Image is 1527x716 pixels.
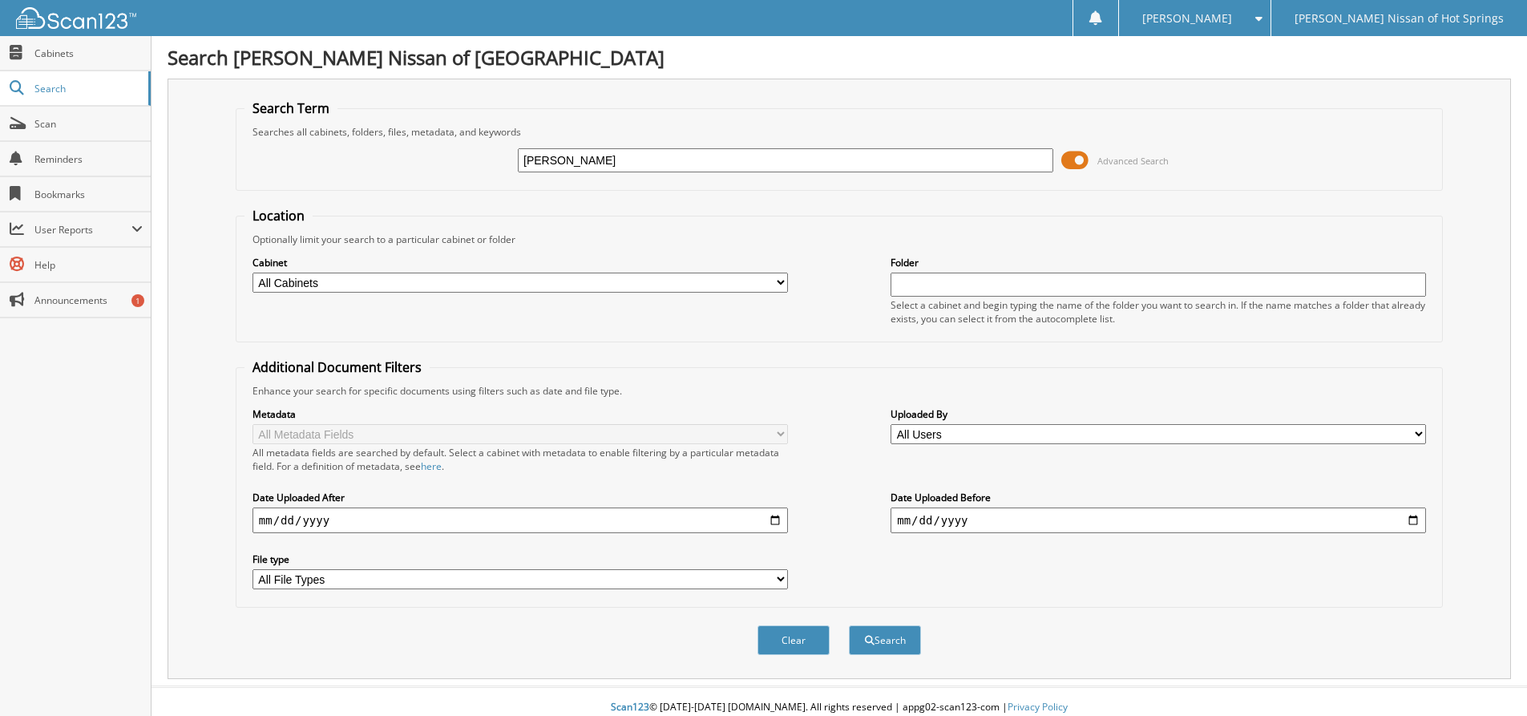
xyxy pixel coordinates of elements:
img: scan123-logo-white.svg [16,7,136,29]
a: Privacy Policy [1008,700,1068,714]
legend: Search Term [244,99,337,117]
span: User Reports [34,223,131,237]
span: Reminders [34,152,143,166]
div: Searches all cabinets, folders, files, metadata, and keywords [244,125,1434,139]
span: Scan [34,117,143,131]
label: Date Uploaded Before [891,491,1426,504]
label: Cabinet [252,256,788,269]
label: Uploaded By [891,407,1426,421]
span: Bookmarks [34,188,143,201]
span: Help [34,258,143,272]
button: Search [849,625,921,655]
label: Folder [891,256,1426,269]
span: Scan123 [611,700,649,714]
button: Clear [757,625,830,655]
span: Announcements [34,293,143,307]
span: Search [34,82,140,95]
div: Enhance your search for specific documents using filters such as date and file type. [244,384,1434,398]
label: File type [252,552,788,566]
span: [PERSON_NAME] [1142,14,1232,23]
label: Metadata [252,407,788,421]
div: 1 [131,294,144,307]
div: Select a cabinet and begin typing the name of the folder you want to search in. If the name match... [891,298,1426,326]
h1: Search [PERSON_NAME] Nissan of [GEOGRAPHIC_DATA] [168,44,1511,71]
span: [PERSON_NAME] Nissan of Hot Springs [1295,14,1504,23]
input: start [252,508,788,533]
legend: Location [244,207,313,225]
a: here [421,459,442,473]
legend: Additional Document Filters [244,358,430,376]
iframe: Chat Widget [1447,639,1527,716]
span: Cabinets [34,47,143,60]
label: Date Uploaded After [252,491,788,504]
div: Optionally limit your search to a particular cabinet or folder [244,233,1434,246]
span: Advanced Search [1097,155,1169,167]
input: end [891,508,1426,533]
div: All metadata fields are searched by default. Select a cabinet with metadata to enable filtering b... [252,446,788,473]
